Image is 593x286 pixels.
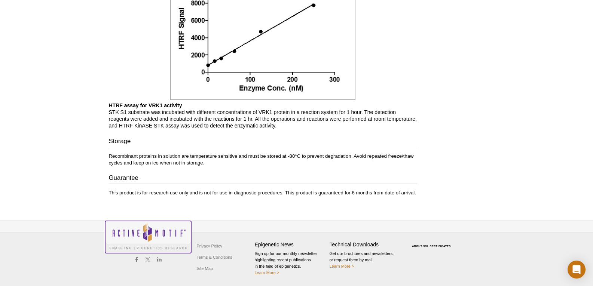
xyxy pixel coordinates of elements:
h4: Epigenetic News [255,242,326,248]
a: ABOUT SSL CERTIFICATES [412,245,451,247]
div: Open Intercom Messenger [568,261,586,279]
table: Click to Verify - This site chose Symantec SSL for secure e-commerce and confidential communicati... [404,234,461,250]
h3: Guarantee [109,173,417,184]
a: Privacy Policy [195,240,224,252]
b: HTRF assay for VRK1 activity [109,102,182,108]
h3: Storage [109,137,417,147]
p: Sign up for our monthly newsletter highlighting recent publications in the field of epigenetics. [255,250,326,276]
a: Learn More > [330,264,354,268]
p: Recombinant proteins in solution are temperature sensitive and must be stored at -80°C to prevent... [109,153,417,166]
a: Site Map [195,263,215,274]
a: Terms & Conditions [195,252,234,263]
p: Get our brochures and newsletters, or request them by mail. [330,250,401,270]
p: STK S1 substrate was incubated with different concentrations of VRK1 protein in a reaction system... [109,102,417,129]
p: This product is for research use only and is not for use in diagnostic procedures. This product i... [109,190,417,196]
h4: Technical Downloads [330,242,401,248]
a: Learn More > [255,270,279,275]
img: Active Motif, [105,221,191,251]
